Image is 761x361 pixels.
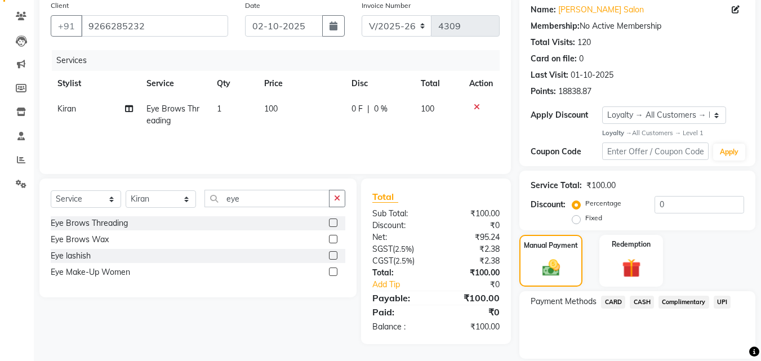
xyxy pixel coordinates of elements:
div: Service Total: [531,180,582,191]
div: Coupon Code [531,146,602,158]
div: Last Visit: [531,69,568,81]
button: +91 [51,15,82,37]
div: ₹0 [436,305,508,319]
strong: Loyalty → [602,129,632,137]
div: 0 [579,53,584,65]
span: 100 [264,104,278,114]
span: 100 [421,104,434,114]
input: Enter Offer / Coupon Code [602,142,709,160]
div: Total Visits: [531,37,575,48]
span: 0 % [374,103,388,115]
th: Qty [210,71,257,96]
a: [PERSON_NAME] Salon [558,4,644,16]
div: ₹100.00 [586,180,616,191]
span: SGST [372,244,393,254]
div: ( ) [364,255,436,267]
div: Discount: [531,199,566,211]
th: Service [140,71,211,96]
div: Total: [364,267,436,279]
div: Net: [364,231,436,243]
div: Eye Brows Wax [51,234,109,246]
div: Services [52,50,508,71]
div: ( ) [364,243,436,255]
div: Discount: [364,220,436,231]
label: Redemption [612,239,651,249]
label: Date [245,1,260,11]
div: ₹100.00 [436,321,508,333]
div: 01-10-2025 [571,69,613,81]
img: _cash.svg [537,257,566,278]
button: Apply [713,144,745,161]
div: Card on file: [531,53,577,65]
span: Kiran [57,104,76,114]
div: ₹0 [448,279,509,291]
th: Total [414,71,463,96]
span: 2.5% [395,244,412,253]
span: 1 [217,104,221,114]
div: Membership: [531,20,580,32]
span: 0 F [351,103,363,115]
div: ₹2.38 [436,255,508,267]
div: Paid: [364,305,436,319]
label: Percentage [585,198,621,208]
div: ₹100.00 [436,208,508,220]
div: Payable: [364,291,436,305]
label: Client [51,1,69,11]
img: _gift.svg [616,256,647,279]
input: Search by Name/Mobile/Email/Code [81,15,228,37]
span: Payment Methods [531,296,597,307]
span: CARD [601,296,625,309]
div: Eye lashish [51,250,91,262]
span: Complimentary [658,296,709,309]
div: Points: [531,86,556,97]
label: Invoice Number [362,1,411,11]
span: CGST [372,256,393,266]
div: 120 [577,37,591,48]
span: CASH [630,296,654,309]
span: Eye Brows Threading [146,104,199,126]
div: Eye Make-Up Women [51,266,130,278]
div: ₹2.38 [436,243,508,255]
label: Manual Payment [524,240,578,251]
div: ₹0 [436,220,508,231]
th: Disc [345,71,414,96]
span: | [367,103,370,115]
input: Search or Scan [204,190,330,207]
div: ₹100.00 [436,267,508,279]
a: Add Tip [364,279,448,291]
div: Apply Discount [531,109,602,121]
div: Sub Total: [364,208,436,220]
div: ₹95.24 [436,231,508,243]
div: No Active Membership [531,20,744,32]
th: Price [257,71,345,96]
span: Total [372,191,398,203]
th: Action [462,71,500,96]
span: 2.5% [395,256,412,265]
label: Fixed [585,213,602,223]
div: Name: [531,4,556,16]
th: Stylist [51,71,140,96]
div: Balance : [364,321,436,333]
span: UPI [714,296,731,309]
div: All Customers → Level 1 [602,128,744,138]
div: Eye Brows Threading [51,217,128,229]
div: ₹100.00 [436,291,508,305]
div: 18838.87 [558,86,591,97]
